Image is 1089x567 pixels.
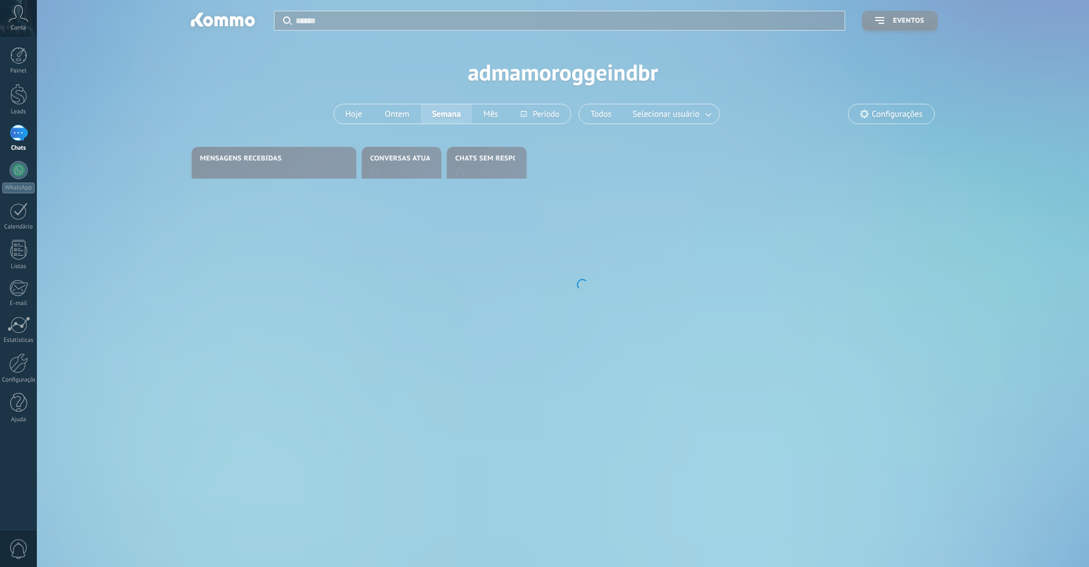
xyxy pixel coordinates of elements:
[2,376,35,384] div: Configurações
[11,24,26,32] span: Conta
[2,263,35,270] div: Listas
[2,183,35,193] div: WhatsApp
[2,67,35,75] div: Painel
[2,223,35,231] div: Calendário
[2,145,35,152] div: Chats
[2,337,35,344] div: Estatísticas
[2,108,35,116] div: Leads
[2,300,35,307] div: E-mail
[2,416,35,424] div: Ajuda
